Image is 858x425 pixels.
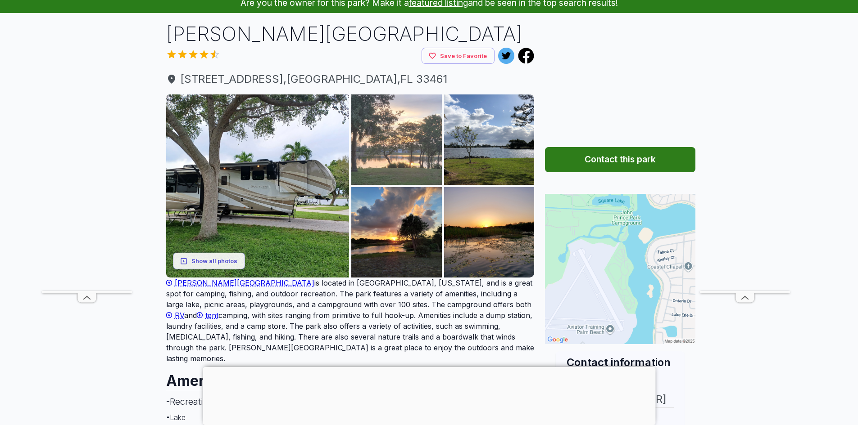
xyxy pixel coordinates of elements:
[166,71,535,87] a: [STREET_ADDRESS],[GEOGRAPHIC_DATA],FL 33461
[444,187,535,277] img: AAcXr8q73dh9hLuXEFY5qi-LlwFaAS30XIULuWz2gdOthcOct1hX3QiNo04dUAATNNCrKHicBs64kJSlCT1bK1Z8B0Eo2JVJf...
[166,311,184,320] a: RV
[545,194,695,344] img: Map for John Prince Park Campground
[175,278,314,287] span: [PERSON_NAME][GEOGRAPHIC_DATA]
[351,187,442,277] img: AAcXr8rQF5qm12hEL2ehGqx4B9Zp1QosfTkpGeiyFGGJa4C1c5OJzzVVg6Xd4cJd1rAPQvyaNaIoR8xS_7Wf0U6v2zffAj2Xy...
[203,367,655,423] iframe: Advertisement
[545,147,695,172] button: Contact this park
[351,94,442,185] img: AAcXr8r06ID-BjtVWgvFji2GxwcpwDXiEMjTjexfUh0sg06djfOKcVHHAN7ihKV4SHhC-3cRX-l2_U3ARZ3xfsLKpaqH8DTuB...
[173,253,245,269] button: Show all photos
[197,311,218,320] a: tent
[700,21,790,291] iframe: Advertisement
[166,277,535,364] p: is located in [GEOGRAPHIC_DATA], [US_STATE], and is a great spot for camping, fishing, and outdoo...
[166,391,535,412] h3: - Recreational Facilities
[166,364,535,391] h2: Amenities
[545,20,695,133] iframe: Advertisement
[205,311,218,320] span: tent
[42,21,132,291] iframe: Advertisement
[444,94,535,185] img: AAcXr8pX-x9__wQaxvQxjRrOi1IdDVCFu9QZcSlohYhoKk6WTG4E-tyzPFo7bY49XThWuE14g_pAKfCfjrjsKyw9I-y1GZjSa...
[166,413,186,422] span: • Lake
[567,355,674,370] h2: Contact information
[166,94,350,277] img: AAcXr8qYA99dWJaDI6dSbboiLiSdfgzJd53Q5FTId1G5Kf7ubCzrtGZ_QI43zKbq7BR6dLuEE955TfV2ruG9bB1cja_SZursO...
[175,311,184,320] span: RV
[166,71,535,87] span: [STREET_ADDRESS] , [GEOGRAPHIC_DATA] , FL 33461
[422,48,495,64] button: Save to Favorite
[166,20,535,48] h1: [PERSON_NAME][GEOGRAPHIC_DATA]
[166,278,314,287] a: [PERSON_NAME][GEOGRAPHIC_DATA]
